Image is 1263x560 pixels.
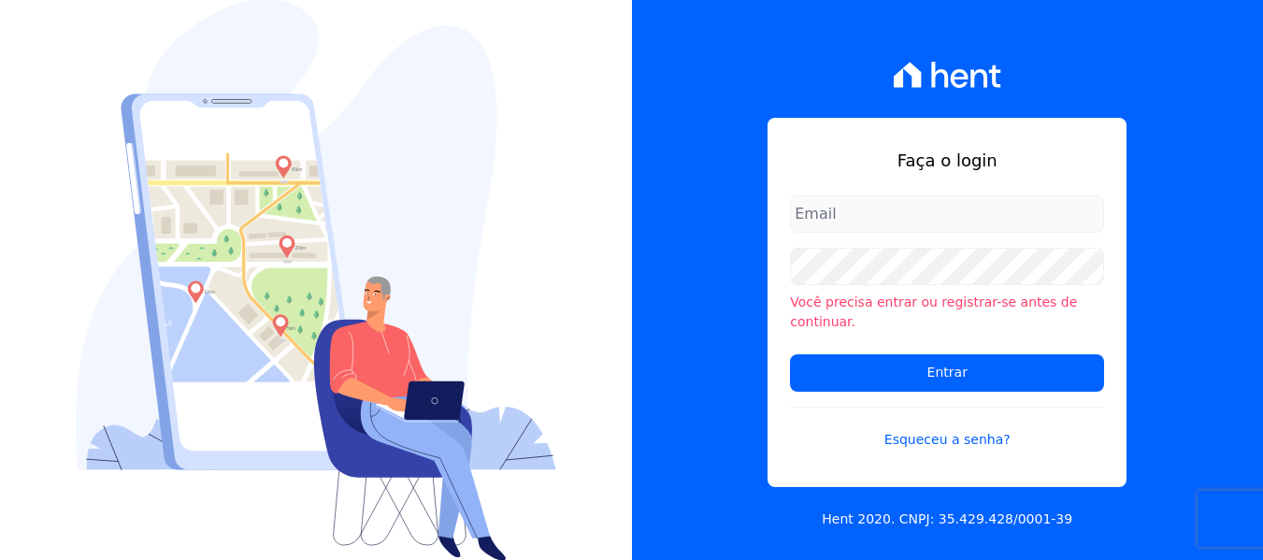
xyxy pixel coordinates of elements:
li: Você precisa entrar ou registrar-se antes de continuar. [790,293,1104,332]
h1: Faça o login [790,148,1104,173]
a: Esqueceu a senha? [790,407,1104,450]
input: Email [790,195,1104,233]
input: Entrar [790,354,1104,392]
p: Hent 2020. CNPJ: 35.429.428/0001-39 [822,510,1072,529]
